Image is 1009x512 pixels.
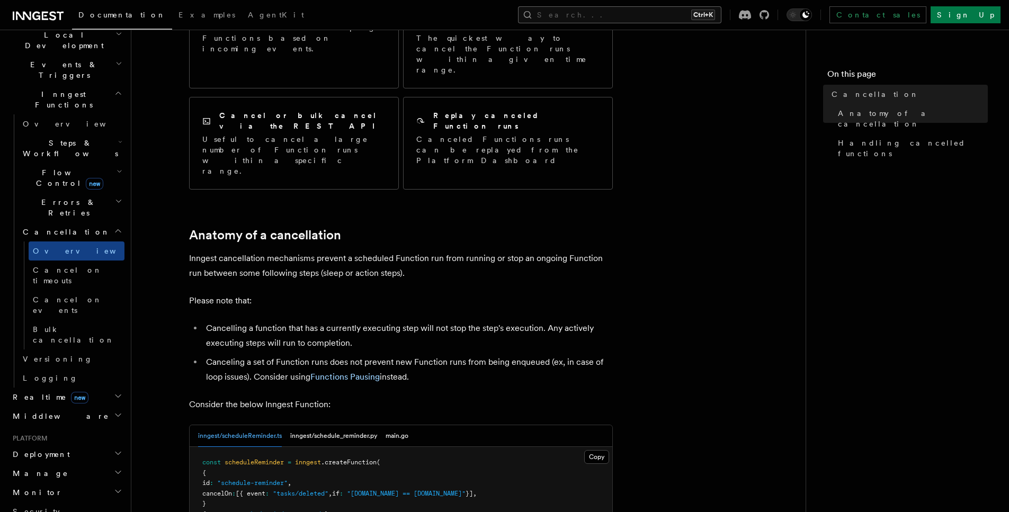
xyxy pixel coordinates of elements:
span: AgentKit [248,11,304,19]
span: Documentation [78,11,166,19]
button: inngest/schedule_reminder.py [290,425,377,447]
a: Bulk cancellation [29,320,124,349]
span: Manage [8,468,68,479]
span: Platform [8,434,48,443]
span: "[DOMAIN_NAME] == [DOMAIN_NAME]" [347,490,466,497]
button: main.go [386,425,408,447]
a: Logging [19,369,124,388]
span: .createFunction [321,459,377,466]
span: cancelOn [202,490,232,497]
span: [{ event [236,490,265,497]
span: : [265,490,269,497]
a: Cancel on timeouts [29,261,124,290]
span: }] [466,490,473,497]
span: if [332,490,340,497]
button: Local Development [8,25,124,55]
button: Cancellation [19,222,124,241]
span: Bulk cancellation [33,325,114,344]
a: Overview [19,114,124,133]
span: : [232,490,236,497]
span: : [210,479,213,487]
p: Cancel scheduled or sleeping Functions based on incoming events. [202,22,386,54]
span: Versioning [23,355,93,363]
button: Toggle dark mode [787,8,812,21]
button: Events & Triggers [8,55,124,85]
a: Cancellation [827,85,988,104]
span: inngest [295,459,321,466]
span: { [202,469,206,477]
button: Deployment [8,445,124,464]
p: Consider the below Inngest Function: [189,397,613,412]
span: const [202,459,221,466]
span: Deployment [8,449,70,460]
span: new [86,178,103,190]
p: Canceled Functions runs can be replayed from the Platform Dashboard [416,134,600,166]
kbd: Ctrl+K [691,10,715,20]
button: inngest/scheduleReminder.ts [198,425,282,447]
button: Realtimenew [8,388,124,407]
a: Replay canceled Function runsCanceled Functions runs can be replayed from the Platform Dashboard [403,97,613,190]
span: "schedule-reminder" [217,479,288,487]
span: , [288,479,291,487]
a: Documentation [72,3,172,30]
p: Please note that: [189,293,613,308]
span: Overview [33,247,142,255]
a: Versioning [19,349,124,369]
span: Overview [23,120,132,128]
p: The quickest way to cancel the Function runs within a given time range. [416,33,600,75]
button: Monitor [8,483,124,502]
span: ( [377,459,380,466]
a: Anatomy of a cancellation [834,104,988,133]
span: Middleware [8,411,109,421]
button: Flow Controlnew [19,163,124,193]
button: Manage [8,464,124,483]
a: Sign Up [931,6,1001,23]
h2: Replay canceled Function runs [433,110,600,131]
li: Cancelling a function that has a currently executing step will not stop the step's execution. Any... [203,321,613,351]
div: Cancellation [19,241,124,349]
p: Inngest cancellation mechanisms prevent a scheduled Function run from running or stop an ongoing ... [189,251,613,281]
button: Steps & Workflows [19,133,124,163]
h4: On this page [827,68,988,85]
button: Copy [584,450,609,464]
span: new [71,392,88,403]
span: Inngest Functions [8,89,114,110]
button: Inngest Functions [8,85,124,114]
a: Contact sales [829,6,926,23]
span: = [288,459,291,466]
span: , [328,490,332,497]
button: Search...Ctrl+K [518,6,721,23]
span: Handling cancelled functions [838,138,988,159]
span: Errors & Retries [19,197,115,218]
span: "tasks/deleted" [273,490,328,497]
a: Handling cancelled functions [834,133,988,163]
span: Cancellation [832,89,919,100]
a: Examples [172,3,242,29]
h2: Cancel or bulk cancel via the REST API [219,110,386,131]
span: Steps & Workflows [19,138,118,159]
a: Overview [29,241,124,261]
button: Errors & Retries [19,193,124,222]
span: Logging [23,374,78,382]
li: Canceling a set of Function runs does not prevent new Function runs from being enqueued (ex, in c... [203,355,613,384]
span: Cancellation [19,227,110,237]
span: id [202,479,210,487]
span: Monitor [8,487,62,498]
a: Functions Pausing [310,372,380,382]
span: , [473,490,477,497]
span: scheduleReminder [225,459,284,466]
a: Cancel on events [29,290,124,320]
span: Examples [178,11,235,19]
div: Inngest Functions [8,114,124,388]
button: Middleware [8,407,124,426]
span: } [202,500,206,507]
span: Local Development [8,30,115,51]
span: Realtime [8,392,88,402]
a: Cancel or bulk cancel via the REST APIUseful to cancel a large number of Function runs within a s... [189,97,399,190]
span: : [340,490,343,497]
span: Cancel on events [33,295,102,315]
p: Useful to cancel a large number of Function runs within a specific range. [202,134,386,176]
span: Anatomy of a cancellation [838,108,988,129]
a: AgentKit [242,3,310,29]
span: Cancel on timeouts [33,266,102,285]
